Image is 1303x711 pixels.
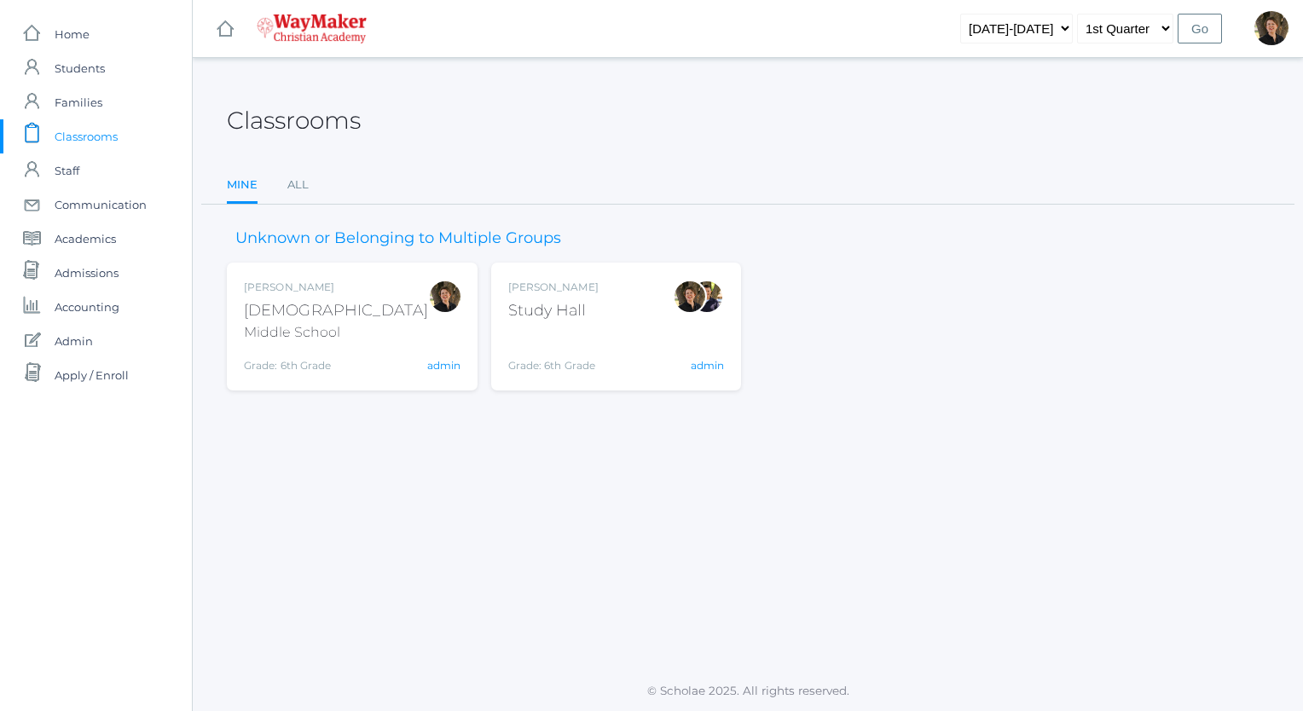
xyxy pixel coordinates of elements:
span: Communication [55,188,147,222]
a: All [287,168,309,202]
div: [PERSON_NAME] [244,280,428,295]
div: Study Hall [508,299,599,322]
span: Staff [55,153,79,188]
span: Academics [55,222,116,256]
div: Richard Lepage [690,280,724,314]
img: 4_waymaker-logo-stack-white.png [257,14,367,43]
div: Grade: 6th Grade [244,350,428,373]
div: Dianna Renz [1254,11,1289,45]
div: Dianna Renz [428,280,462,314]
input: Go [1178,14,1222,43]
span: Accounting [55,290,119,324]
h3: Unknown or Belonging to Multiple Groups [227,230,570,247]
div: [PERSON_NAME] [508,280,599,295]
h2: Classrooms [227,107,361,134]
span: Families [55,85,102,119]
div: Dianna Renz [673,280,707,314]
span: Admissions [55,256,119,290]
span: Admin [55,324,93,358]
div: Grade: 6th Grade [508,329,599,373]
a: admin [427,359,460,372]
p: © Scholae 2025. All rights reserved. [193,682,1303,699]
div: Middle School [244,322,428,343]
span: Home [55,17,90,51]
a: Mine [227,168,258,205]
a: admin [691,359,724,372]
div: [DEMOGRAPHIC_DATA] [244,299,428,322]
span: Students [55,51,105,85]
span: Classrooms [55,119,118,153]
span: Apply / Enroll [55,358,129,392]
